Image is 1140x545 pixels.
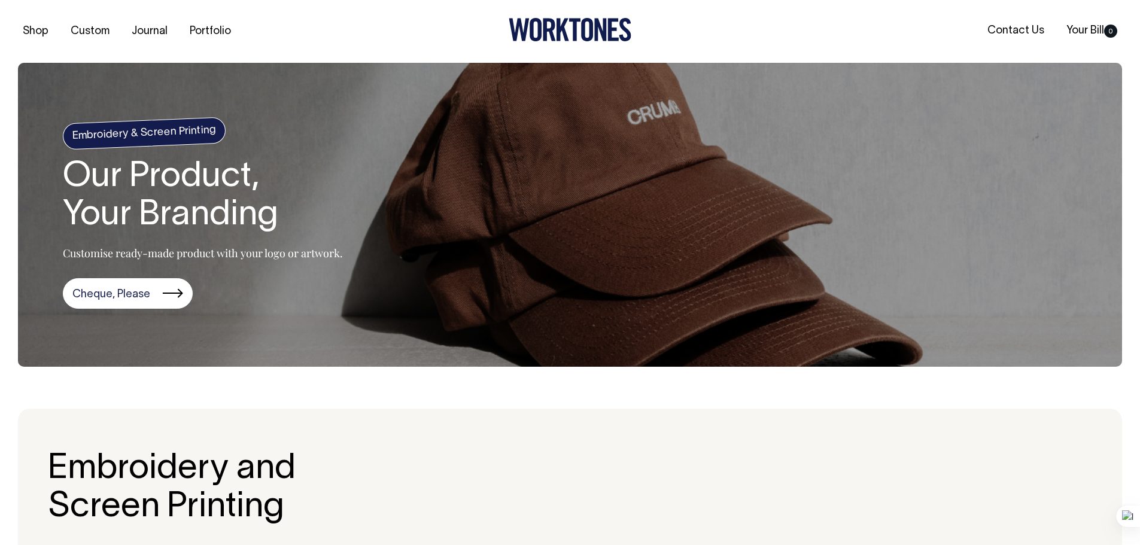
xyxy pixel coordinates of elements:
a: Journal [127,22,172,41]
p: Customise ready-made product with your logo or artwork. [63,246,343,260]
a: Portfolio [185,22,236,41]
a: Your Bill0 [1062,21,1122,41]
h2: Embroidery and Screen Printing [48,450,392,527]
span: 0 [1104,25,1117,38]
a: Custom [66,22,114,41]
a: Contact Us [983,21,1049,41]
h4: Embroidery & Screen Printing [62,117,226,150]
h1: Our Product, Your Branding [63,159,343,235]
a: Shop [18,22,53,41]
a: Cheque, Please [63,278,193,309]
